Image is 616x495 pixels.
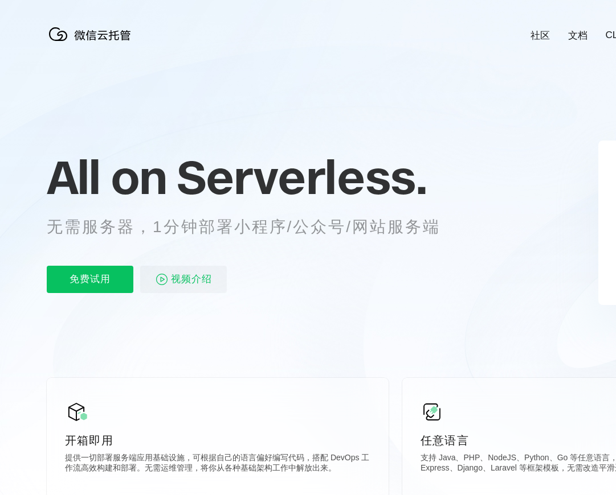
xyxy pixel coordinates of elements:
a: 社区 [531,29,550,42]
a: 微信云托管 [47,38,138,47]
p: 免费试用 [47,266,133,293]
img: 微信云托管 [47,23,138,46]
span: 视频介绍 [171,266,212,293]
span: Serverless. [177,148,427,205]
span: All on [47,148,166,205]
a: 文档 [568,29,588,42]
p: 无需服务器，1分钟部署小程序/公众号/网站服务端 [47,216,462,238]
p: 提供一切部署服务端应用基础设施，可根据自己的语言偏好编写代码，搭配 DevOps 工作流高效构建和部署。无需运维管理，将你从各种基础架构工作中解放出来。 [65,453,370,476]
img: video_play.svg [155,273,169,286]
p: 开箱即用 [65,432,370,448]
